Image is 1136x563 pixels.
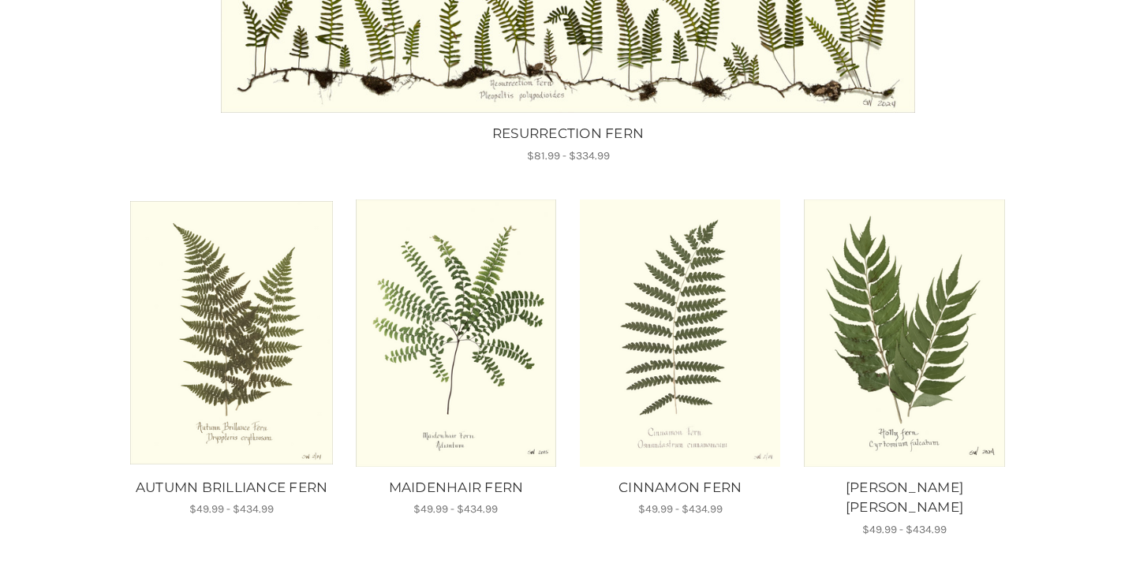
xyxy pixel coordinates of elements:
[354,199,557,467] img: Unframed
[638,502,723,516] span: $49.99 - $434.99
[803,199,1006,467] img: Unframed
[577,478,784,498] a: CINNAMON FERN, Price range from $49.99 to $434.99
[862,523,947,536] span: $49.99 - $434.99
[128,124,1008,144] a: RESURRECTION FERN, Price range from $81.99 to $334.99
[801,478,1008,518] a: HOLLY FERN, Price range from $49.99 to $434.99
[354,199,557,467] a: MAIDENHAIR FERN, Price range from $49.99 to $434.99
[130,201,333,464] img: Unframed
[189,502,274,516] span: $49.99 - $434.99
[579,199,782,467] img: Unframed
[413,502,498,516] span: $49.99 - $434.99
[803,199,1006,467] a: HOLLY FERN, Price range from $49.99 to $434.99
[527,149,610,162] span: $81.99 - $334.99
[128,478,335,498] a: AUTUMN BRILLIANCE FERN, Price range from $49.99 to $434.99
[352,478,559,498] a: MAIDENHAIR FERN, Price range from $49.99 to $434.99
[130,199,333,467] a: AUTUMN BRILLIANCE FERN, Price range from $49.99 to $434.99
[579,199,782,467] a: CINNAMON FERN, Price range from $49.99 to $434.99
